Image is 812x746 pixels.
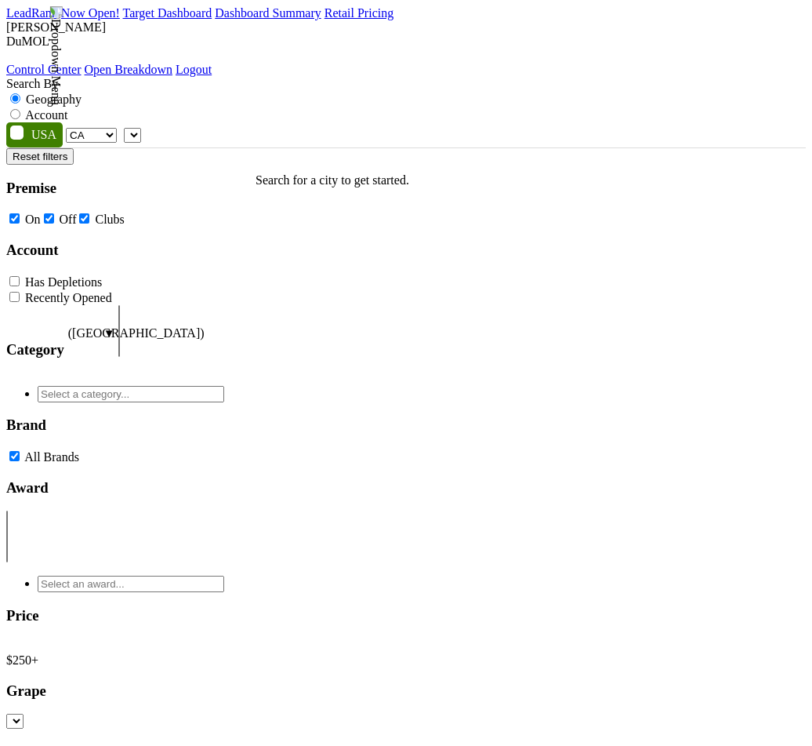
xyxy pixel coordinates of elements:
label: Account [25,108,67,122]
a: Retail Pricing [324,6,393,20]
div: Dropdown Menu [6,63,212,77]
a: Target Dashboard [123,6,212,20]
p: Search for a city to get started. [256,173,409,187]
h3: Premise [6,180,224,197]
a: Control Center [6,63,82,76]
label: Clubs [95,213,124,226]
a: Dashboard Summary [215,6,321,20]
div: $250+ [6,653,224,668]
a: Open Breakdown [85,63,172,76]
h3: Category [6,341,64,358]
label: Geography [26,93,82,106]
label: On [25,213,41,226]
a: Logout [176,63,212,76]
button: Reset filters [6,148,74,165]
h3: Brand [6,417,224,434]
h3: Award [6,479,224,497]
input: Select an award... [38,576,224,592]
span: ▼ [103,327,115,340]
label: Off [60,213,77,226]
span: Search By [6,77,58,90]
img: Dropdown Menu [49,6,63,105]
a: Now Open! [61,6,120,20]
span: DuMOL [6,35,49,48]
label: Recently Opened [25,291,112,304]
h3: Price [6,607,224,624]
a: LeadRank [6,6,58,20]
span: ([GEOGRAPHIC_DATA]) [68,326,100,373]
div: [PERSON_NAME] [6,20,806,35]
label: All Brands [24,450,79,464]
h3: Account [6,242,224,259]
h3: Grape [6,682,224,700]
label: Has Depletions [25,275,102,289]
input: Select a category... [38,386,224,402]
